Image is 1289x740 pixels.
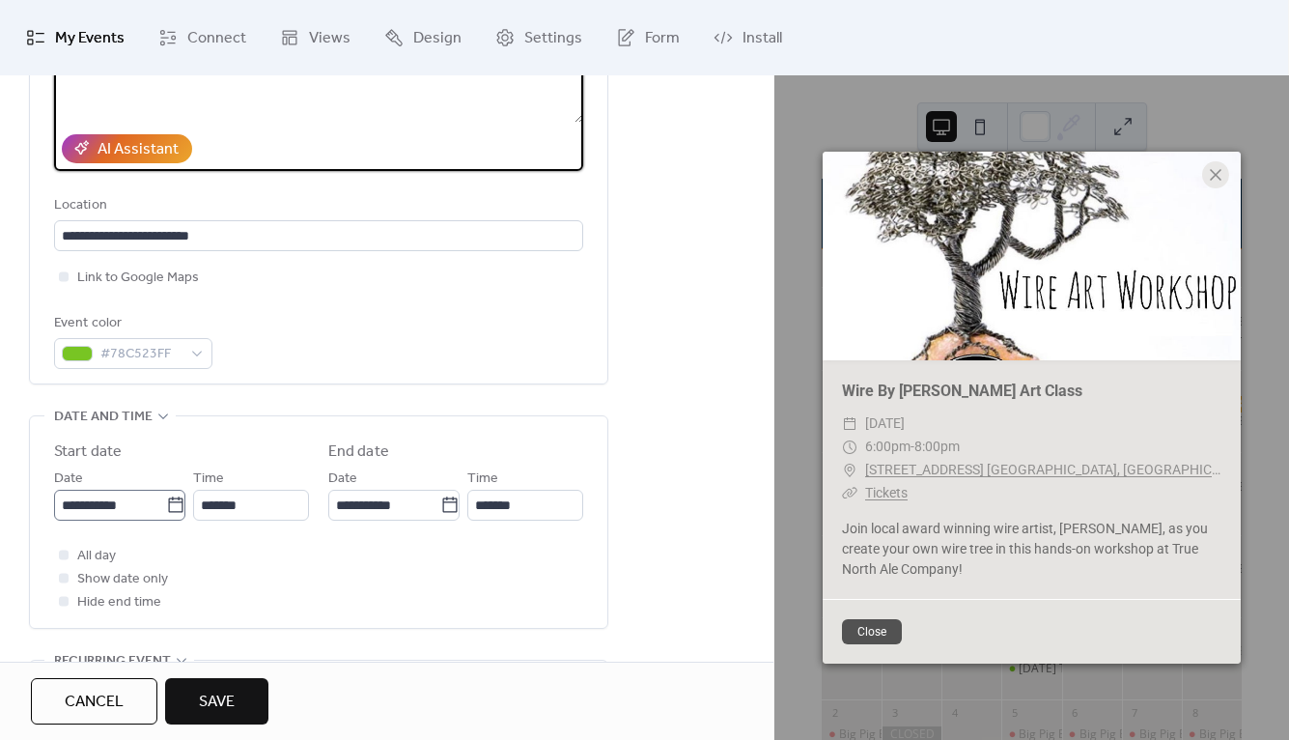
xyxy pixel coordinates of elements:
a: Views [266,8,365,68]
span: - [911,439,914,454]
div: Event color [54,312,209,335]
div: ​ [842,436,857,459]
span: All day [77,545,116,568]
span: 6:00pm [865,439,911,454]
a: [STREET_ADDRESS] [GEOGRAPHIC_DATA], [GEOGRAPHIC_DATA] [865,459,1221,482]
span: [DATE] [865,413,905,436]
div: ​ [842,459,857,482]
button: AI Assistant [62,134,192,163]
span: 8:00pm [914,439,960,454]
a: Connect [144,8,261,68]
div: Join local award winning wire artist, [PERSON_NAME], as you create your own wire tree in this han... [823,519,1241,580]
span: Date [54,468,83,491]
button: Cancel [31,678,157,725]
div: Start date [54,441,122,464]
button: Save [165,678,268,725]
a: Design [370,8,476,68]
a: Settings [481,8,597,68]
span: Show date only [77,568,168,591]
button: Close [842,619,902,644]
span: Cancel [65,691,124,714]
span: Connect [187,23,246,54]
span: Views [309,23,350,54]
div: ​ [842,482,857,505]
span: My Events [55,23,125,54]
span: Date [328,468,357,491]
div: AI Assistant [98,138,179,161]
a: Install [699,8,797,68]
span: Recurring event [54,650,171,673]
span: Hide end time [77,591,161,614]
span: Settings [524,23,582,54]
a: Form [602,8,694,68]
span: Date and time [54,406,153,429]
a: My Events [12,8,139,68]
a: Wire By [PERSON_NAME] Art Class [842,382,1082,400]
span: Design [413,23,462,54]
div: ​ [842,413,857,436]
span: Time [467,468,498,491]
div: Location [54,194,579,217]
span: Save [199,691,235,714]
a: Tickets [865,485,908,500]
span: Form [645,23,680,54]
span: Link to Google Maps [77,267,199,290]
div: End date [328,441,389,464]
span: #78C523FF [100,343,182,366]
span: Time [193,468,224,491]
span: Install [743,23,782,54]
